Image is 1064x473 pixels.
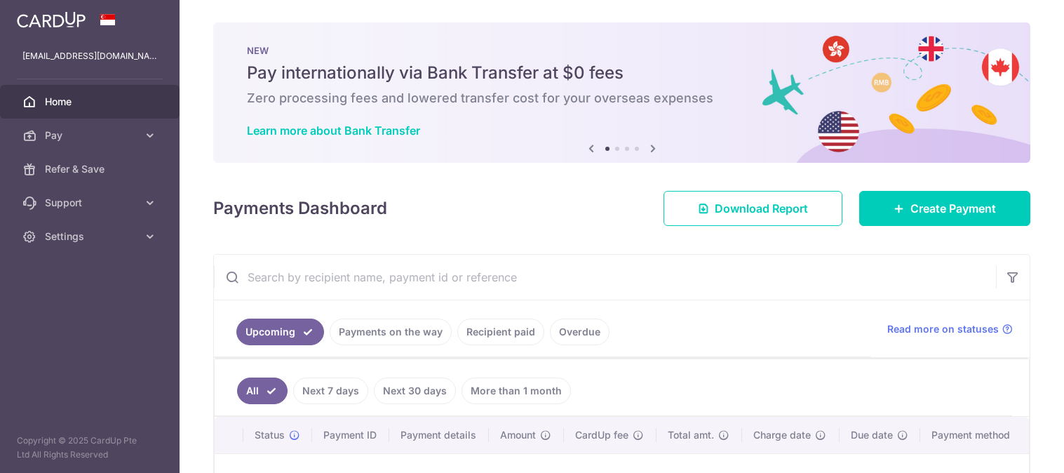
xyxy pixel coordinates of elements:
h6: Zero processing fees and lowered transfer cost for your overseas expenses [247,90,997,107]
span: Create Payment [910,200,996,217]
span: Due date [851,428,893,442]
a: Learn more about Bank Transfer [247,124,420,138]
th: Payment ID [312,417,389,453]
a: Overdue [550,319,610,345]
input: Search by recipient name, payment id or reference [214,255,996,300]
img: Bank transfer banner [213,22,1030,163]
h5: Pay internationally via Bank Transfer at $0 fees [247,62,997,84]
span: Home [45,95,137,109]
a: All [237,378,288,404]
span: Settings [45,229,137,244]
a: Read more on statuses [887,322,1013,336]
a: Upcoming [236,319,324,345]
a: Recipient paid [457,319,544,345]
a: Download Report [664,191,842,226]
th: Payment details [389,417,489,453]
th: Payment method [920,417,1029,453]
a: Payments on the way [330,319,452,345]
span: Pay [45,128,137,142]
span: Charge date [753,428,811,442]
span: Read more on statuses [887,322,999,336]
span: Download Report [715,200,808,217]
a: Next 30 days [374,378,456,404]
p: NEW [247,45,997,56]
p: [EMAIL_ADDRESS][DOMAIN_NAME] [22,49,157,63]
img: CardUp [17,11,86,28]
a: Next 7 days [293,378,368,404]
span: Support [45,196,137,210]
span: Total amt. [668,428,714,442]
span: Refer & Save [45,162,137,176]
a: Create Payment [859,191,1030,226]
span: Status [255,428,285,442]
span: Amount [500,428,536,442]
span: CardUp fee [575,428,628,442]
h4: Payments Dashboard [213,196,387,221]
a: More than 1 month [462,378,571,404]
